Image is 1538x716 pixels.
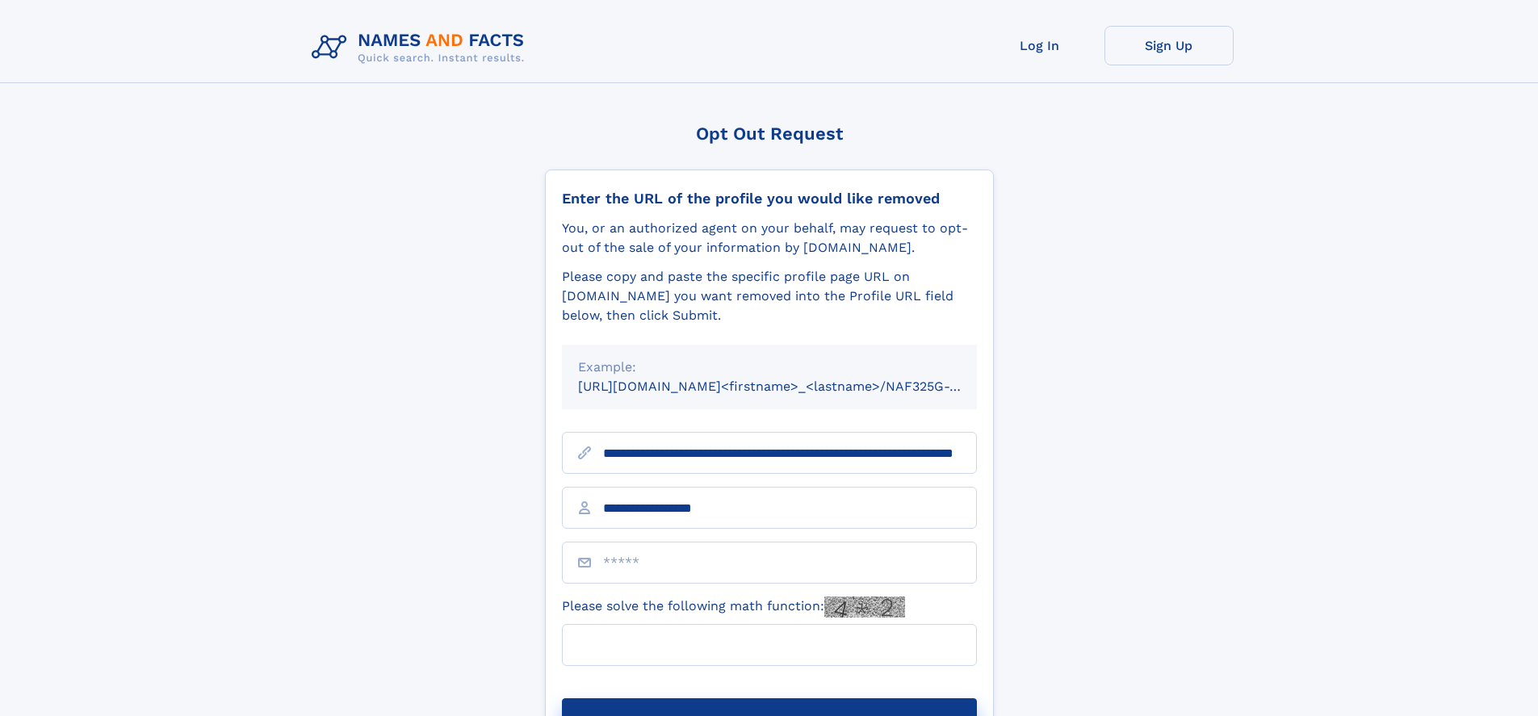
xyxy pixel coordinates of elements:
[562,219,977,258] div: You, or an authorized agent on your behalf, may request to opt-out of the sale of your informatio...
[545,124,994,144] div: Opt Out Request
[578,358,961,377] div: Example:
[562,597,905,618] label: Please solve the following math function:
[1104,26,1234,65] a: Sign Up
[578,379,1008,394] small: [URL][DOMAIN_NAME]<firstname>_<lastname>/NAF325G-xxxxxxxx
[562,267,977,325] div: Please copy and paste the specific profile page URL on [DOMAIN_NAME] you want removed into the Pr...
[305,26,538,69] img: Logo Names and Facts
[975,26,1104,65] a: Log In
[562,190,977,207] div: Enter the URL of the profile you would like removed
